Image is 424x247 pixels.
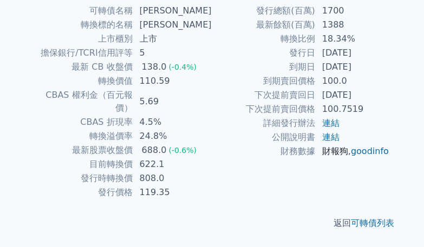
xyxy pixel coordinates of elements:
td: 目前轉換價 [35,157,133,171]
td: 到期賣回價格 [212,74,316,88]
td: 轉換溢價率 [35,129,133,143]
td: 最新股票收盤價 [35,143,133,157]
td: 擔保銀行/TCRI信用評等 [35,46,133,60]
div: 138.0 [140,61,169,74]
iframe: Chat Widget [370,195,424,247]
td: 110.59 [133,74,212,88]
td: 最新餘額(百萬) [212,18,316,32]
td: 5 [133,46,212,60]
td: [DATE] [316,88,390,102]
div: 688.0 [140,144,169,157]
td: 5.69 [133,88,212,115]
a: 連結 [322,118,340,128]
td: , [316,144,390,158]
td: 發行日 [212,46,316,60]
div: 聊天小工具 [370,195,424,247]
td: 1388 [316,18,390,32]
td: [DATE] [316,60,390,74]
td: 808.0 [133,171,212,185]
td: 下次提前賣回價格 [212,102,316,116]
td: 發行時轉換價 [35,171,133,185]
td: 轉換標的名稱 [35,18,133,32]
td: 財務數據 [212,144,316,158]
td: 下次提前賣回日 [212,88,316,102]
td: 最新 CB 收盤價 [35,60,133,74]
span: (-0.6%) [168,146,197,155]
td: 到期日 [212,60,316,74]
td: 上市 [133,32,212,46]
td: 發行總額(百萬) [212,4,316,18]
td: 轉換比例 [212,32,316,46]
td: 詳細發行辦法 [212,116,316,130]
td: 100.7519 [316,102,390,116]
a: 可轉債列表 [351,218,394,228]
td: 24.8% [133,129,212,143]
td: [PERSON_NAME] [133,4,212,18]
td: 100.0 [316,74,390,88]
td: 轉換價值 [35,74,133,88]
td: 119.35 [133,185,212,199]
td: 可轉債名稱 [35,4,133,18]
td: 上市櫃別 [35,32,133,46]
td: 公開說明書 [212,130,316,144]
td: 4.5% [133,115,212,129]
td: [PERSON_NAME] [133,18,212,32]
a: 連結 [322,132,340,142]
p: 返回 [22,217,403,230]
td: 622.1 [133,157,212,171]
td: 發行價格 [35,185,133,199]
span: (-0.4%) [168,63,197,71]
td: CBAS 折現率 [35,115,133,129]
td: CBAS 權利金（百元報價） [35,88,133,115]
a: goodinfo [351,146,389,156]
td: [DATE] [316,46,390,60]
td: 18.34% [316,32,390,46]
a: 財報狗 [322,146,348,156]
td: 1700 [316,4,390,18]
